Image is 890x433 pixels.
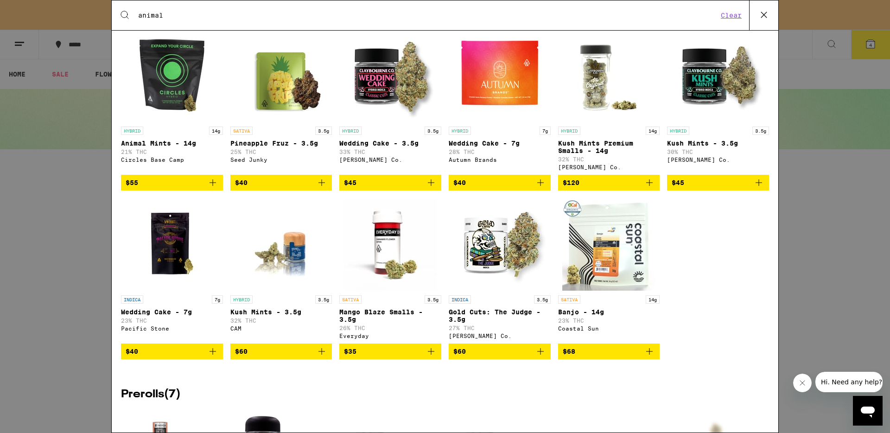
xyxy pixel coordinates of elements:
[449,308,551,323] p: Gold Cuts: The Judge - 3.5g
[230,149,332,155] p: 25% THC
[212,295,223,304] p: 7g
[667,140,769,147] p: Kush Mints - 3.5g
[121,198,223,344] a: Open page for Wedding Cake - 7g from Pacific Stone
[534,295,551,304] p: 3.5g
[344,198,437,291] img: Everyday - Mango Blaze Smalls - 3.5g
[230,308,332,316] p: Kush Mints - 3.5g
[209,127,223,135] p: 14g
[562,198,655,291] img: Coastal Sun - Banjo - 14g
[558,127,580,135] p: HYBRID
[667,157,769,163] div: [PERSON_NAME] Co.
[235,198,327,291] img: CAM - Kush Mints - 3.5g
[230,127,253,135] p: SATIVA
[339,308,441,323] p: Mango Blaze Smalls - 3.5g
[121,149,223,155] p: 21% THC
[344,179,356,186] span: $45
[558,164,660,170] div: [PERSON_NAME] Co.
[672,179,684,186] span: $45
[558,140,660,154] p: Kush Mints Premium Smalls - 14g
[453,179,466,186] span: $40
[815,372,883,392] iframe: Message from company
[793,374,812,392] iframe: Close message
[449,140,551,147] p: Wedding Cake - 7g
[121,140,223,147] p: Animal Mints - 14g
[425,295,441,304] p: 3.5g
[121,175,223,191] button: Add to bag
[449,157,551,163] div: Autumn Brands
[121,318,223,324] p: 23% THC
[449,175,551,191] button: Add to bag
[339,140,441,147] p: Wedding Cake - 3.5g
[230,318,332,324] p: 32% THC
[344,348,356,355] span: $35
[646,127,660,135] p: 14g
[449,149,551,155] p: 28% THC
[121,157,223,163] div: Circles Base Camp
[558,198,660,344] a: Open page for Banjo - 14g from Coastal Sun
[230,295,253,304] p: HYBRID
[667,29,769,175] a: Open page for Kush Mints - 3.5g from Claybourne Co.
[453,29,546,122] img: Autumn Brands - Wedding Cake - 7g
[121,29,223,175] a: Open page for Animal Mints - 14g from Circles Base Camp
[339,29,441,175] a: Open page for Wedding Cake - 3.5g from Claybourne Co.
[126,29,218,122] img: Circles Base Camp - Animal Mints - 14g
[558,295,580,304] p: SATIVA
[558,156,660,162] p: 32% THC
[235,29,327,122] img: Seed Junky - Pineapple Fruz - 3.5g
[230,344,332,359] button: Add to bag
[230,157,332,163] div: Seed Junky
[235,179,248,186] span: $40
[853,396,883,426] iframe: Button to launch messaging window
[752,127,769,135] p: 3.5g
[121,389,769,400] h2: Prerolls ( 7 )
[121,127,143,135] p: HYBRID
[339,333,441,339] div: Everyday
[558,325,660,331] div: Coastal Sun
[126,348,138,355] span: $40
[339,149,441,155] p: 33% THC
[667,127,689,135] p: HYBRID
[126,179,138,186] span: $55
[315,295,332,304] p: 3.5g
[121,344,223,359] button: Add to bag
[449,325,551,331] p: 27% THC
[121,325,223,331] div: Pacific Stone
[540,127,551,135] p: 7g
[449,344,551,359] button: Add to bag
[562,29,655,122] img: Claybourne Co. - Kush Mints Premium Smalls - 14g
[449,333,551,339] div: [PERSON_NAME] Co.
[138,11,718,19] input: Search for products & categories
[449,295,471,304] p: INDICA
[667,175,769,191] button: Add to bag
[672,29,764,122] img: Claybourne Co. - Kush Mints - 3.5g
[344,29,437,122] img: Claybourne Co. - Wedding Cake - 3.5g
[558,175,660,191] button: Add to bag
[339,157,441,163] div: [PERSON_NAME] Co.
[453,198,546,291] img: Claybourne Co. - Gold Cuts: The Judge - 3.5g
[558,344,660,359] button: Add to bag
[339,344,441,359] button: Add to bag
[315,127,332,135] p: 3.5g
[121,295,143,304] p: INDICA
[563,179,579,186] span: $120
[425,127,441,135] p: 3.5g
[339,295,362,304] p: SATIVA
[339,175,441,191] button: Add to bag
[563,348,575,355] span: $68
[449,198,551,344] a: Open page for Gold Cuts: The Judge - 3.5g from Claybourne Co.
[230,325,332,331] div: CAM
[449,29,551,175] a: Open page for Wedding Cake - 7g from Autumn Brands
[558,29,660,175] a: Open page for Kush Mints Premium Smalls - 14g from Claybourne Co.
[339,127,362,135] p: HYBRID
[339,325,441,331] p: 26% THC
[230,175,332,191] button: Add to bag
[558,318,660,324] p: 23% THC
[453,348,466,355] span: $60
[558,308,660,316] p: Banjo - 14g
[235,348,248,355] span: $60
[339,198,441,344] a: Open page for Mango Blaze Smalls - 3.5g from Everyday
[667,149,769,155] p: 30% THC
[230,29,332,175] a: Open page for Pineapple Fruz - 3.5g from Seed Junky
[230,198,332,344] a: Open page for Kush Mints - 3.5g from CAM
